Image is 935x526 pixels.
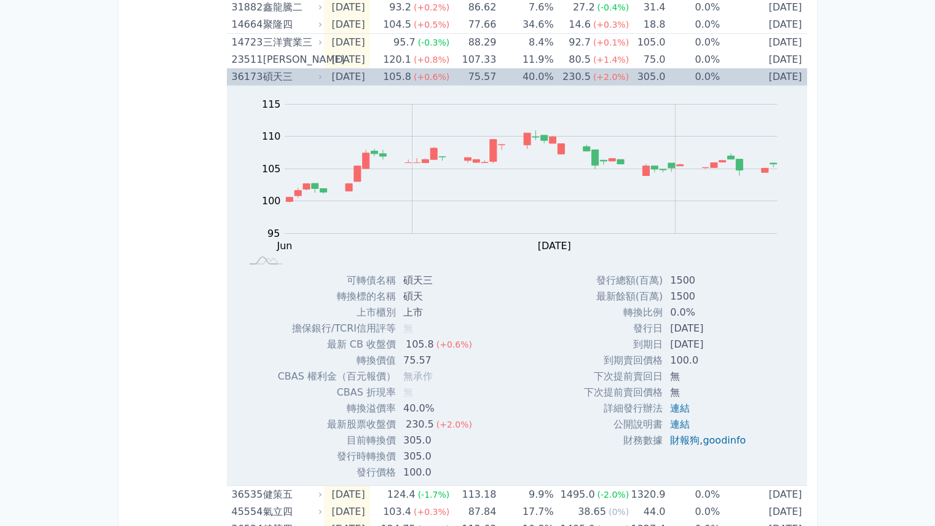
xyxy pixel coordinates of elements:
[278,305,396,321] td: 上市櫃別
[665,51,720,68] td: 0.0%
[496,486,553,504] td: 9.9%
[396,353,482,369] td: 75.57
[449,16,496,34] td: 77.66
[263,486,320,503] div: 健策五
[665,34,720,52] td: 0.0%
[663,337,755,353] td: [DATE]
[232,68,260,86] div: 36173
[436,420,472,429] span: (+2.0%)
[403,370,433,382] span: 無承作
[584,321,663,337] td: 發行日
[232,503,260,520] div: 45554
[418,490,450,500] span: (-1.7%)
[593,55,629,65] span: (+1.4%)
[663,305,755,321] td: 0.0%
[267,228,280,239] tspan: 95
[324,16,369,34] td: [DATE]
[584,337,663,353] td: 到期日
[278,321,396,337] td: 擔保銀行/TCRI信用評等
[584,305,663,321] td: 轉換比例
[538,240,571,252] tspan: [DATE]
[381,16,414,33] div: 104.5
[663,385,755,400] td: 無
[665,68,720,86] td: 0.0%
[278,353,396,369] td: 轉換價值
[720,68,807,86] td: [DATE]
[665,486,720,504] td: 0.0%
[414,72,449,82] span: (+0.6%)
[396,464,482,480] td: 100.0
[496,34,553,52] td: 8.4%
[278,432,396,448] td: 目前轉換價
[575,503,609,520] div: 38.65
[629,51,665,68] td: 75.0
[629,486,665,504] td: 1320.9
[629,34,665,52] td: 105.0
[496,16,553,34] td: 34.6%
[670,418,690,430] a: 連結
[584,353,663,369] td: 到期賣回價格
[263,51,320,68] div: [PERSON_NAME]
[255,98,796,252] g: Chart
[496,503,553,520] td: 17.7%
[598,490,629,500] span: (-2.0%)
[381,68,414,86] div: 105.8
[232,51,260,68] div: 23511
[560,68,593,86] div: 230.5
[278,464,396,480] td: 發行價格
[396,400,482,416] td: 40.0%
[278,416,396,432] td: 最新股票收盤價
[396,289,482,305] td: 碩天
[414,20,449,30] span: (+0.5%)
[263,68,320,86] div: 碩天三
[278,273,396,289] td: 可轉債名稱
[449,503,496,520] td: 87.84
[278,337,396,353] td: 最新 CB 收盤價
[449,34,496,52] td: 88.29
[449,486,496,504] td: 113.18
[558,486,598,503] div: 1495.0
[720,51,807,68] td: [DATE]
[414,2,449,12] span: (+0.2%)
[396,432,482,448] td: 305.0
[584,289,663,305] td: 最新餘額(百萬)
[703,434,746,446] a: goodinfo
[262,98,281,110] tspan: 115
[278,448,396,464] td: 發行時轉換價
[391,34,418,51] div: 95.7
[263,16,320,33] div: 聚隆四
[720,486,807,504] td: [DATE]
[670,434,700,446] a: 財報狗
[278,369,396,385] td: CBAS 權利金（百元報價）
[720,34,807,52] td: [DATE]
[584,369,663,385] td: 下次提前賣回日
[584,273,663,289] td: 發行總額(百萬)
[396,448,482,464] td: 305.0
[566,16,593,33] div: 14.6
[593,20,629,30] span: (+0.3%)
[396,305,482,321] td: 上市
[663,369,755,385] td: 無
[584,416,663,432] td: 公開說明書
[670,402,690,414] a: 連結
[385,486,418,503] div: 124.4
[665,503,720,520] td: 0.0%
[278,289,396,305] td: 轉換標的名稱
[496,68,553,86] td: 40.0%
[278,400,396,416] td: 轉換溢價率
[598,2,629,12] span: (-0.4%)
[663,321,755,337] td: [DATE]
[232,16,260,33] div: 14664
[566,34,593,51] div: 92.7
[232,34,260,51] div: 14723
[663,432,755,448] td: ,
[403,322,413,334] span: 無
[584,400,663,416] td: 詳細發行辦法
[629,16,665,34] td: 18.8
[874,467,935,526] iframe: Chat Widget
[663,353,755,369] td: 100.0
[262,130,281,142] tspan: 110
[593,38,629,47] span: (+0.1%)
[496,51,553,68] td: 11.9%
[403,337,436,353] div: 105.8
